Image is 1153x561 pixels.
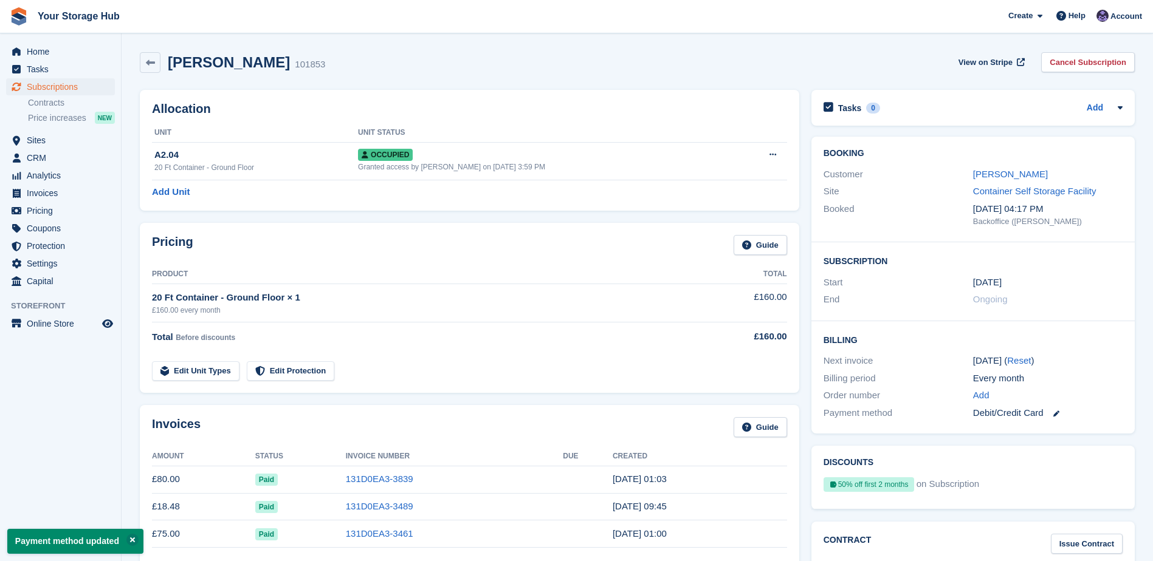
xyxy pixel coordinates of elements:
[6,220,115,237] a: menu
[824,372,973,386] div: Billing period
[6,273,115,290] a: menu
[27,78,100,95] span: Subscriptions
[152,361,239,381] a: Edit Unit Types
[10,7,28,25] img: stora-icon-8386f47178a22dfd0bd8f6a31ec36ba5ce8667c1dd55bd0f319d3a0aa187defe.svg
[824,185,973,199] div: Site
[152,265,690,284] th: Product
[346,474,413,484] a: 131D0EA3-3839
[973,276,1002,290] time: 2025-08-24 00:00:00 UTC
[6,149,115,166] a: menu
[152,102,787,116] h2: Allocation
[27,149,100,166] span: CRM
[973,169,1048,179] a: [PERSON_NAME]
[152,291,690,305] div: 20 Ft Container - Ground Floor × 1
[11,300,121,312] span: Storefront
[838,103,862,114] h2: Tasks
[824,354,973,368] div: Next invoice
[6,315,115,332] a: menu
[27,43,100,60] span: Home
[7,529,143,554] p: Payment method updated
[168,54,290,70] h2: [PERSON_NAME]
[6,132,115,149] a: menu
[358,123,735,143] th: Unit Status
[1008,10,1033,22] span: Create
[152,331,173,342] span: Total
[973,216,1123,228] div: Backoffice ([PERSON_NAME])
[866,103,880,114] div: 0
[824,293,973,307] div: End
[28,111,115,124] a: Price increases NEW
[255,501,278,513] span: Paid
[6,202,115,219] a: menu
[1051,534,1123,554] a: Issue Contract
[152,235,193,255] h2: Pricing
[6,43,115,60] a: menu
[973,372,1123,386] div: Every month
[27,273,100,290] span: Capital
[28,97,115,109] a: Contracts
[152,185,190,199] a: Add Unit
[917,477,979,497] span: on Subscription
[690,284,787,322] td: £160.00
[1096,10,1109,22] img: Liam Beddard
[346,528,413,539] a: 131D0EA3-3461
[358,149,413,161] span: Occupied
[95,112,115,124] div: NEW
[154,162,358,173] div: 20 Ft Container - Ground Floor
[1087,101,1103,115] a: Add
[613,528,667,539] time: 2025-08-24 00:00:36 UTC
[734,235,787,255] a: Guide
[973,389,990,403] a: Add
[613,474,667,484] time: 2025-09-24 00:03:50 UTC
[824,276,973,290] div: Start
[152,417,201,437] h2: Invoices
[824,254,1123,267] h2: Subscription
[27,132,100,149] span: Sites
[973,186,1096,196] a: Container Self Storage Facility
[247,361,334,381] a: Edit Protection
[973,202,1123,216] div: [DATE] 04:17 PM
[27,202,100,219] span: Pricing
[613,501,667,511] time: 2025-08-26 08:45:32 UTC
[6,167,115,184] a: menu
[358,161,735,172] div: Granted access by [PERSON_NAME] on [DATE] 3:59 PM
[346,501,413,511] a: 131D0EA3-3489
[613,447,787,466] th: Created
[152,520,255,548] td: £75.00
[824,534,872,554] h2: Contract
[6,78,115,95] a: menu
[152,466,255,493] td: £80.00
[152,493,255,520] td: £18.48
[255,474,278,486] span: Paid
[6,61,115,78] a: menu
[27,237,100,254] span: Protection
[1110,10,1142,22] span: Account
[152,305,690,316] div: £160.00 every month
[690,265,787,284] th: Total
[824,149,1123,158] h2: Booking
[346,447,563,466] th: Invoice Number
[973,406,1123,420] div: Debit/Credit Card
[954,52,1027,72] a: View on Stripe
[6,255,115,272] a: menu
[152,123,358,143] th: Unit
[824,406,973,420] div: Payment method
[28,112,86,124] span: Price increases
[255,447,346,466] th: Status
[27,167,100,184] span: Analytics
[824,458,1123,467] h2: Discounts
[824,477,914,492] div: 50% off first 2 months
[176,333,235,342] span: Before discounts
[154,148,358,162] div: A2.04
[563,447,613,466] th: Due
[824,168,973,182] div: Customer
[255,528,278,540] span: Paid
[824,333,1123,345] h2: Billing
[973,354,1123,368] div: [DATE] ( )
[690,330,787,344] div: £160.00
[1041,52,1135,72] a: Cancel Subscription
[824,202,973,228] div: Booked
[824,389,973,403] div: Order number
[33,6,125,26] a: Your Storage Hub
[973,294,1008,304] span: Ongoing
